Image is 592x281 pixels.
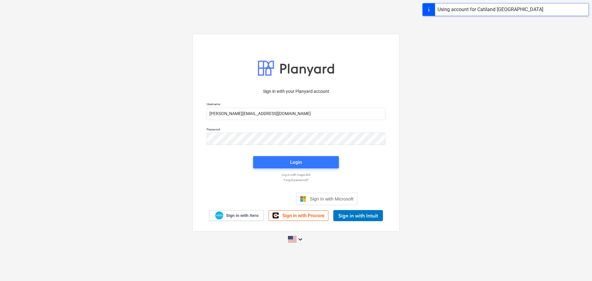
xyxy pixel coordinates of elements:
[290,158,302,166] div: Login
[207,127,385,133] p: Password
[203,178,388,182] a: Forgot password?
[269,210,328,221] a: Sign in with Procore
[232,192,294,206] iframe: Sign in with Google Button
[207,108,385,120] input: Username
[310,196,354,201] span: Sign in with Microsoft
[207,88,385,95] p: Sign in with your Planyard account
[438,6,543,13] div: Using account for Catiland [GEOGRAPHIC_DATA]
[253,156,339,168] button: Login
[215,211,223,220] img: Xero logo
[300,196,306,202] img: Microsoft logo
[209,210,264,221] a: Sign in with Xero
[207,102,385,107] p: Username
[203,173,388,177] a: Log in with magic link
[282,213,324,218] span: Sign in with Procore
[297,236,304,243] i: keyboard_arrow_down
[226,213,258,218] span: Sign in with Xero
